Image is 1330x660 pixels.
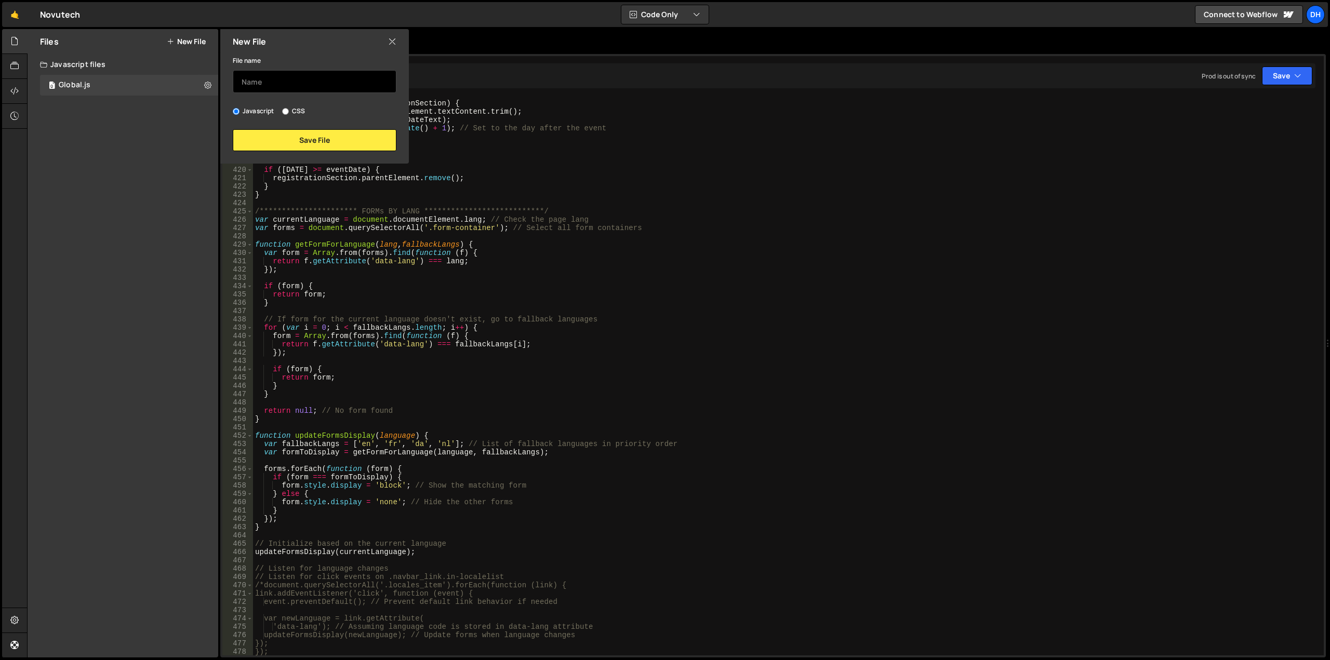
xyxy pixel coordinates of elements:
[222,432,253,440] div: 452
[222,648,253,656] div: 478
[233,56,261,66] label: File name
[282,108,289,115] input: CSS
[222,573,253,581] div: 469
[222,315,253,324] div: 438
[40,75,218,96] div: 8547/17808.js
[59,80,90,90] div: Global.js
[1306,5,1325,24] a: DH
[222,448,253,456] div: 454
[222,182,253,191] div: 422
[222,274,253,282] div: 433
[222,481,253,490] div: 458
[222,224,253,232] div: 427
[222,207,253,215] div: 425
[222,282,253,290] div: 434
[222,498,253,506] div: 460
[222,340,253,348] div: 441
[222,581,253,589] div: 470
[282,106,305,116] label: CSS
[222,623,253,631] div: 475
[222,332,253,340] div: 440
[222,540,253,548] div: 465
[233,70,396,93] input: Name
[222,265,253,274] div: 432
[222,506,253,515] div: 461
[233,129,396,151] button: Save File
[222,390,253,398] div: 447
[222,523,253,531] div: 463
[222,606,253,614] div: 473
[1202,72,1256,80] div: Prod is out of sync
[222,598,253,606] div: 472
[222,631,253,639] div: 476
[222,440,253,448] div: 453
[222,191,253,199] div: 423
[28,54,218,75] div: Javascript files
[222,415,253,423] div: 450
[222,307,253,315] div: 437
[222,365,253,373] div: 444
[222,465,253,473] div: 456
[222,548,253,556] div: 466
[49,82,55,90] span: 0
[222,515,253,523] div: 462
[222,174,253,182] div: 421
[222,639,253,648] div: 477
[222,215,253,224] div: 426
[222,166,253,174] div: 420
[222,614,253,623] div: 474
[222,556,253,564] div: 467
[40,8,80,21] div: Novutech
[222,564,253,573] div: 468
[222,240,253,249] div: 429
[222,290,253,299] div: 435
[222,232,253,240] div: 428
[222,456,253,465] div: 455
[222,357,253,365] div: 443
[222,299,253,307] div: 436
[167,37,206,46] button: New File
[1195,5,1303,24] a: Connect to Webflow
[1262,66,1312,85] button: Save
[233,36,266,47] h2: New File
[233,108,240,115] input: Javascript
[222,257,253,265] div: 431
[2,2,28,27] a: 🤙
[222,324,253,332] div: 439
[222,423,253,432] div: 451
[222,531,253,540] div: 464
[222,490,253,498] div: 459
[222,382,253,390] div: 446
[222,199,253,207] div: 424
[222,473,253,481] div: 457
[222,398,253,407] div: 448
[40,36,59,47] h2: Files
[621,5,709,24] button: Code Only
[222,249,253,257] div: 430
[222,589,253,598] div: 471
[222,373,253,382] div: 445
[222,348,253,357] div: 442
[233,106,274,116] label: Javascript
[222,407,253,415] div: 449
